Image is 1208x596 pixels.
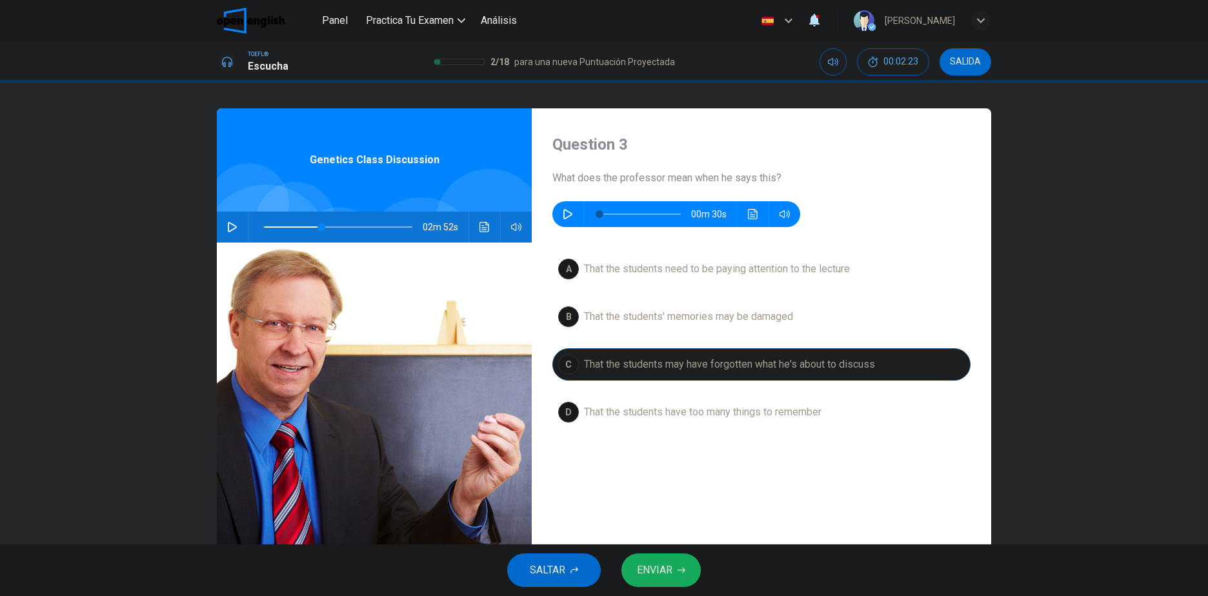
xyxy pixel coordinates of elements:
span: ENVIAR [637,561,672,579]
span: SALIDA [950,57,981,67]
h1: Escucha [248,59,288,74]
button: AThat the students need to be paying attention to the lecture [552,253,971,285]
span: That the students need to be paying attention to the lecture [584,261,850,277]
div: A [558,259,579,279]
button: SALIDA [940,48,991,75]
button: SALTAR [507,553,601,587]
div: Silenciar [820,48,847,75]
span: That the students' memories may be damaged [584,309,793,324]
button: Haz clic para ver la transcripción del audio [474,212,495,243]
div: D [558,402,579,422]
button: CThat the students may have forgotten what he's about to discuss [552,348,971,381]
div: B [558,306,579,327]
a: OpenEnglish logo [217,8,314,34]
span: Panel [322,13,348,28]
button: ENVIAR [621,553,701,587]
span: Genetics Class Discussion [310,152,439,168]
span: SALTAR [530,561,565,579]
img: OpenEnglish logo [217,8,285,34]
div: Ocultar [857,48,929,75]
button: Panel [314,9,356,32]
span: 2 / 18 [490,54,509,70]
span: TOEFL® [248,50,268,59]
span: What does the professor mean when he says this? [552,170,971,186]
button: BThat the students' memories may be damaged [552,301,971,333]
span: 00m 30s [691,201,737,227]
h4: Question 3 [552,134,971,155]
button: 00:02:23 [857,48,929,75]
button: Practica tu examen [361,9,470,32]
span: Análisis [481,13,517,28]
img: es [760,16,776,26]
img: Genetics Class Discussion [217,243,532,557]
button: DThat the students have too many things to remember [552,396,971,428]
button: Análisis [476,9,522,32]
img: Profile picture [854,10,874,31]
span: That the students may have forgotten what he's about to discuss [584,357,875,372]
span: para una nueva Puntuación Proyectada [514,54,675,70]
div: [PERSON_NAME] [885,13,955,28]
span: Practica tu examen [366,13,454,28]
span: That the students have too many things to remember [584,404,821,420]
span: 02m 52s [423,212,468,243]
button: Haz clic para ver la transcripción del audio [743,201,763,227]
div: C [558,354,579,375]
span: 00:02:23 [883,57,918,67]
